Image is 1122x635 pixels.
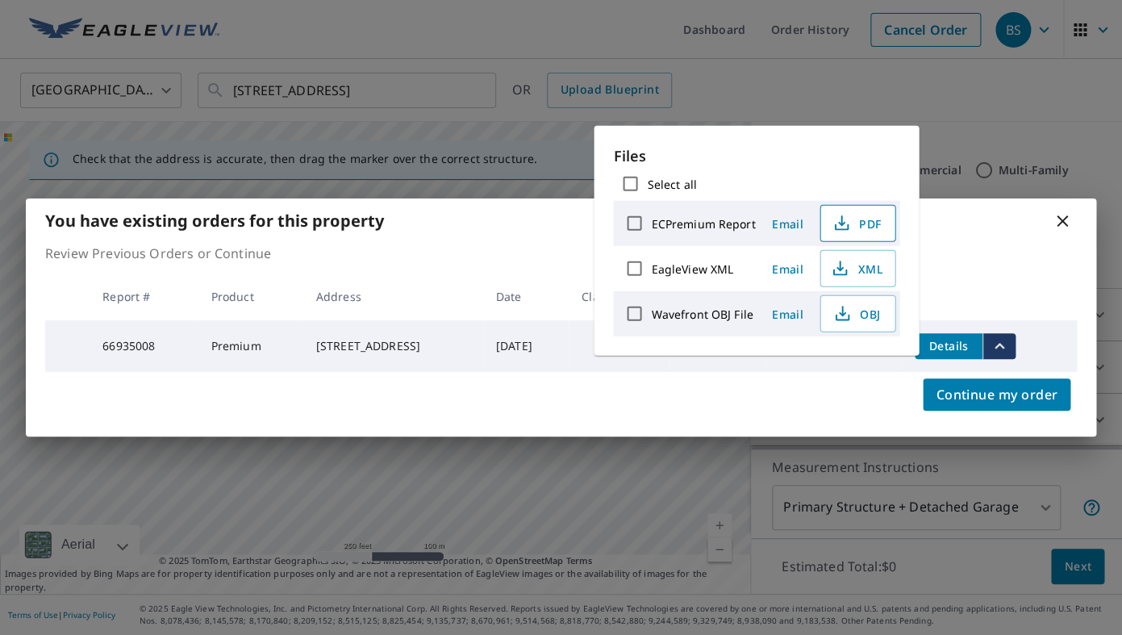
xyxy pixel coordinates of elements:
[198,273,303,320] th: Product
[90,273,198,320] th: Report #
[483,273,569,320] th: Date
[569,273,669,320] th: Claim ID
[651,261,733,276] label: EagleView XML
[820,295,895,332] button: OBJ
[768,215,807,231] span: Email
[768,306,807,321] span: Email
[483,320,569,372] td: [DATE]
[982,333,1016,359] button: filesDropdownBtn-66935008
[830,304,882,324] span: OBJ
[45,210,384,232] b: You have existing orders for this property
[90,320,198,372] td: 66935008
[303,273,483,320] th: Address
[768,261,807,276] span: Email
[761,256,813,281] button: Email
[924,338,973,353] span: Details
[915,333,982,359] button: detailsBtn-66935008
[936,383,1057,406] span: Continue my order
[830,214,882,233] span: PDF
[316,338,470,354] div: [STREET_ADDRESS]
[830,259,882,278] span: XML
[820,205,895,242] button: PDF
[647,176,696,191] label: Select all
[651,215,755,231] label: ECPremium Report
[651,306,753,321] label: Wavefront OBJ File
[761,301,813,326] button: Email
[613,145,899,167] p: Files
[45,244,1077,263] p: Review Previous Orders or Continue
[198,320,303,372] td: Premium
[923,378,1070,411] button: Continue my order
[820,250,895,287] button: XML
[761,211,813,236] button: Email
